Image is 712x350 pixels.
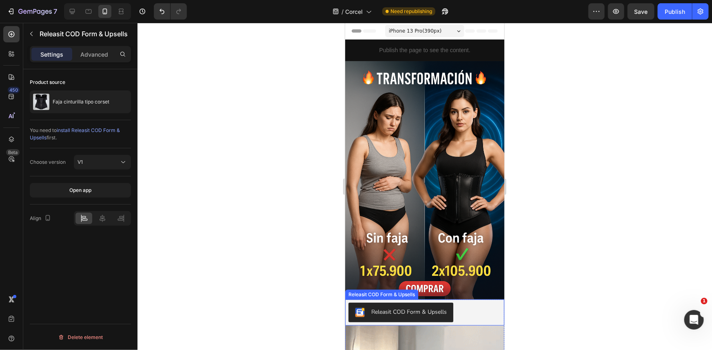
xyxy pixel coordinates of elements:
[684,310,704,330] iframe: Intercom live chat
[78,159,83,165] span: V1
[345,23,504,350] iframe: Design area
[342,7,344,16] span: /
[30,213,53,224] div: Align
[74,155,131,169] button: V1
[658,3,692,20] button: Publish
[30,158,66,166] div: Choose version
[30,79,65,86] div: Product source
[390,8,432,15] span: Need republishing
[665,7,685,16] div: Publish
[6,149,20,156] div: Beta
[30,331,131,344] button: Delete element
[345,7,363,16] span: Corcel
[8,87,20,93] div: 450
[30,127,120,141] span: install Releasit COD Form & Upsells
[628,3,654,20] button: Save
[58,332,103,342] div: Delete element
[53,99,109,105] p: Faja cinturilla tipo corset
[53,7,57,16] p: 7
[701,298,708,304] span: 1
[634,8,648,15] span: Save
[30,127,131,141] div: You need to first.
[40,29,128,39] p: Releasit COD Form & Upsells
[154,3,187,20] div: Undo/Redo
[40,50,63,59] p: Settings
[80,50,108,59] p: Advanced
[3,3,61,20] button: 7
[69,187,91,194] div: Open app
[30,183,131,198] button: Open app
[33,94,49,110] img: product feature img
